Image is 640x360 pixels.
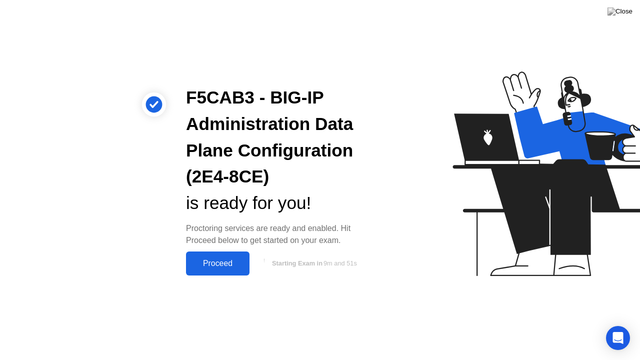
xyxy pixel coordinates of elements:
[254,254,372,273] button: Starting Exam in9m and 51s
[606,326,630,350] div: Open Intercom Messenger
[186,251,249,275] button: Proceed
[186,222,372,246] div: Proctoring services are ready and enabled. Hit Proceed below to get started on your exam.
[607,7,632,15] img: Close
[186,190,372,216] div: is ready for you!
[186,84,372,190] div: F5CAB3 - BIG-IP Administration Data Plane Configuration (2E4-8CE)
[189,259,246,268] div: Proceed
[323,259,357,267] span: 9m and 51s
